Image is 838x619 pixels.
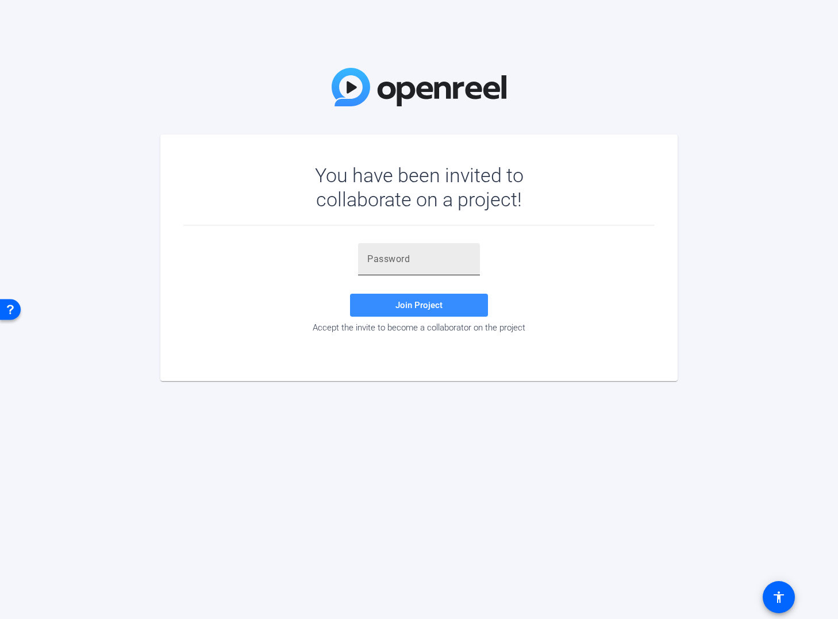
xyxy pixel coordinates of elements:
[350,294,488,317] button: Join Project
[367,252,471,266] input: Password
[183,322,655,333] div: Accept the invite to become a collaborator on the project
[332,68,506,106] img: OpenReel Logo
[772,590,786,604] mat-icon: accessibility
[282,163,557,212] div: You have been invited to collaborate on a project!
[395,300,443,310] span: Join Project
